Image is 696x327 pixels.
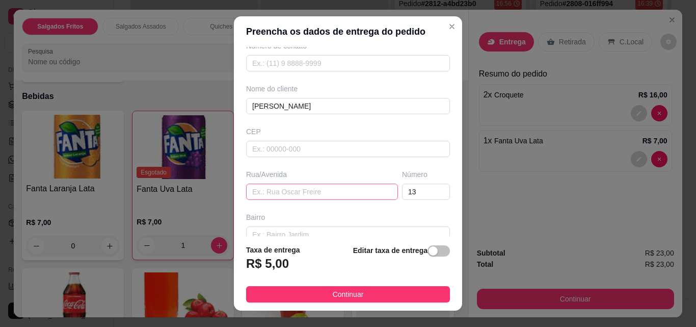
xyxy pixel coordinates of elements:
[246,55,450,71] input: Ex.: (11) 9 8888-9999
[246,227,450,243] input: Ex.: Bairro Jardim
[246,141,450,157] input: Ex.: 00000-000
[246,98,450,114] input: Ex.: João da Silva
[444,18,460,35] button: Close
[353,246,427,255] strong: Editar taxa de entrega
[246,212,450,222] div: Bairro
[246,286,450,303] button: Continuar
[333,289,364,300] span: Continuar
[246,169,398,180] div: Rua/Avenida
[246,84,450,94] div: Nome do cliente
[246,256,289,272] h3: R$ 5,00
[402,184,450,200] input: Ex.: 44
[234,16,462,47] header: Preencha os dados de entrega do pedido
[246,246,300,254] strong: Taxa de entrega
[246,184,398,200] input: Ex.: Rua Oscar Freire
[402,169,450,180] div: Número
[246,127,450,137] div: CEP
